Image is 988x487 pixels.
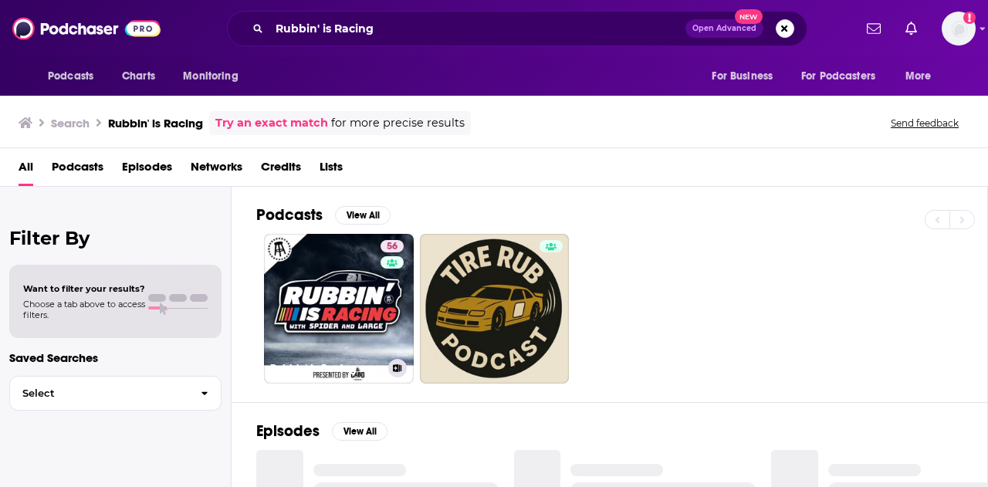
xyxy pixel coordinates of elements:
a: Credits [261,154,301,186]
p: Saved Searches [9,350,222,365]
button: open menu [172,62,258,91]
span: For Podcasters [801,66,875,87]
a: Charts [112,62,164,91]
a: Show notifications dropdown [861,15,887,42]
button: Send feedback [886,117,963,130]
span: Charts [122,66,155,87]
button: open menu [895,62,951,91]
a: Networks [191,154,242,186]
span: for more precise results [331,114,465,132]
a: EpisodesView All [256,421,387,441]
button: open menu [37,62,113,91]
h3: Rubbin' Is Racing [270,362,382,375]
a: Episodes [122,154,172,186]
button: View All [335,206,391,225]
span: Choose a tab above to access filters. [23,299,145,320]
a: PodcastsView All [256,205,391,225]
img: User Profile [942,12,976,46]
button: open menu [701,62,792,91]
span: Monitoring [183,66,238,87]
span: Select [10,388,188,398]
button: open menu [791,62,898,91]
img: Podchaser - Follow, Share and Rate Podcasts [12,14,161,43]
span: Podcasts [48,66,93,87]
a: Try an exact match [215,114,328,132]
a: All [19,154,33,186]
a: Show notifications dropdown [899,15,923,42]
a: Podcasts [52,154,103,186]
span: More [905,66,932,87]
button: Show profile menu [942,12,976,46]
span: Open Advanced [692,25,756,32]
h3: Rubbin' is Racing [108,116,203,130]
a: 56 [381,240,404,252]
span: New [735,9,763,24]
a: 56Rubbin' Is Racing [264,234,414,384]
span: For Business [712,66,773,87]
h3: Search [51,116,90,130]
svg: Add a profile image [963,12,976,24]
span: 56 [387,239,398,255]
button: Open AdvancedNew [685,19,763,38]
span: Logged in as BerkMarc [942,12,976,46]
a: Lists [320,154,343,186]
h2: Filter By [9,227,222,249]
h2: Podcasts [256,205,323,225]
div: Search podcasts, credits, & more... [227,11,807,46]
input: Search podcasts, credits, & more... [269,16,685,41]
button: View All [332,422,387,441]
h2: Episodes [256,421,320,441]
button: Select [9,376,222,411]
span: Want to filter your results? [23,283,145,294]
